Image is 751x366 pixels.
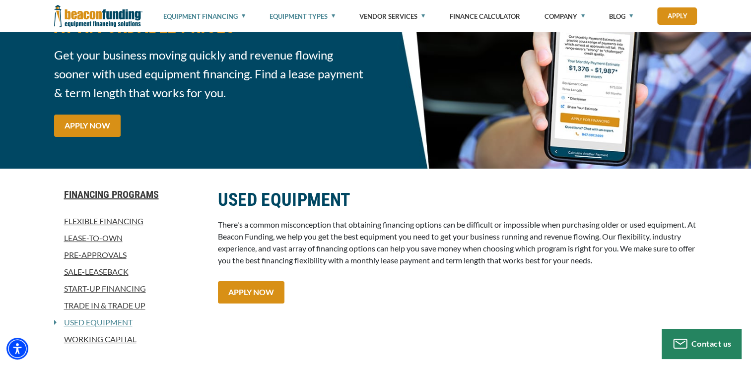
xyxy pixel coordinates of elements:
button: Contact us [662,329,741,359]
a: APPLY NOW [54,115,121,137]
a: Financing Programs [54,188,206,200]
a: Flexible Financing [54,215,206,227]
a: Pre-approvals [54,249,206,261]
span: Contact us [691,339,732,348]
a: Start-Up Financing [54,283,206,295]
h2: USED EQUIPMENT [218,188,697,211]
a: Apply [657,7,697,25]
a: Sale-Leaseback [54,266,206,278]
a: Used Equipment [57,316,133,328]
p: There's a common misconception that obtaining financing options can be difficult or impossible wh... [218,219,697,266]
a: Trade In & Trade Up [54,300,206,311]
div: Accessibility Menu [6,338,28,360]
a: Working Capital [54,333,206,345]
a: APPLY NOW [218,281,284,304]
span: Get your business moving quickly and revenue flowing sooner with used equipment financing. Find a... [54,46,370,102]
a: Lease-To-Own [54,232,206,244]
